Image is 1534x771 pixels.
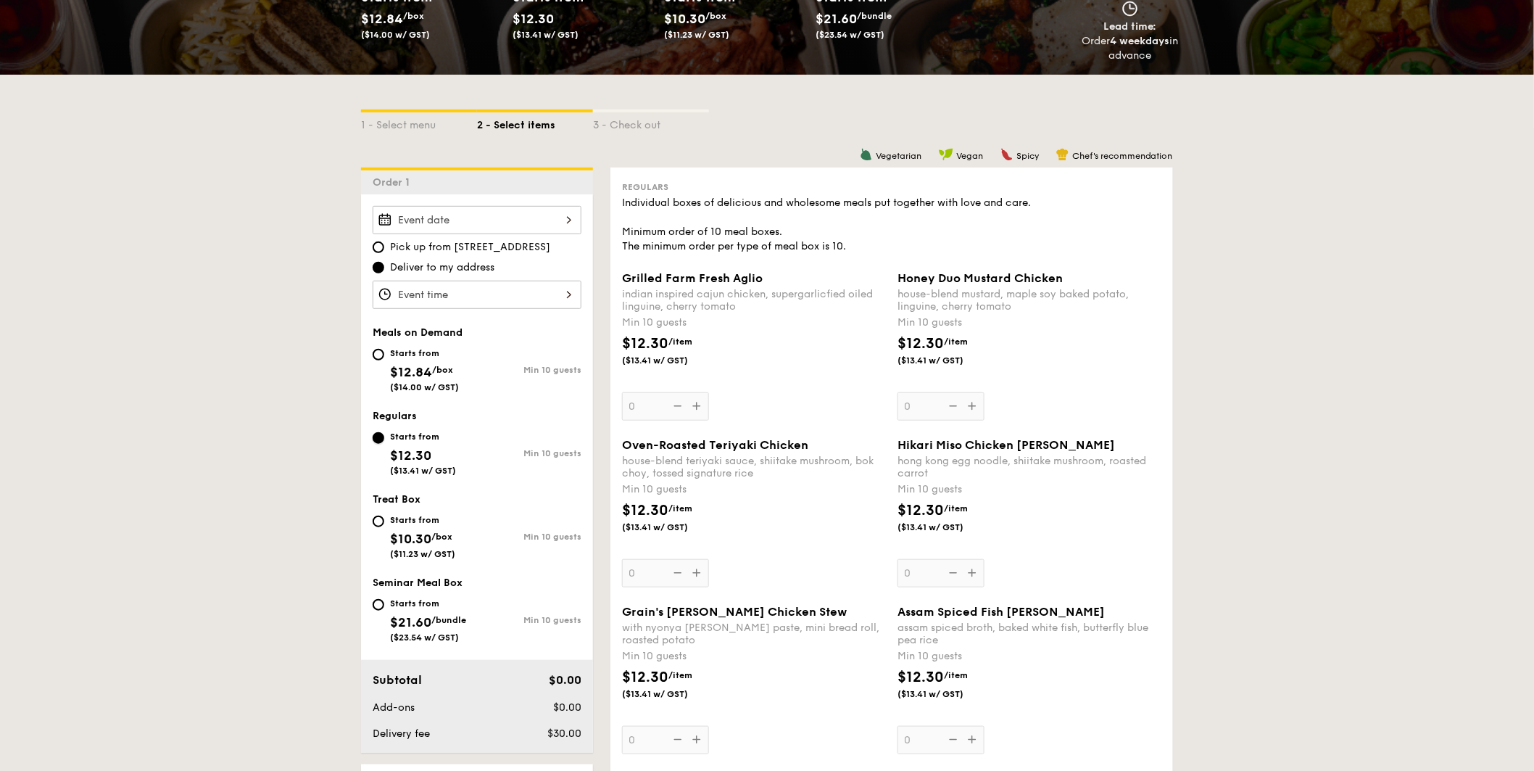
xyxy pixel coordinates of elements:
span: ($13.41 w/ GST) [622,688,721,700]
span: Vegan [956,151,983,161]
div: Min 10 guests [622,649,886,664]
span: Delivery fee [373,727,430,740]
span: ($13.41 w/ GST) [622,355,721,366]
div: house-blend teriyaki sauce, shiitake mushroom, bok choy, tossed signature rice [622,455,886,479]
span: Vegetarian [876,151,921,161]
span: Treat Box [373,493,420,506]
span: ($13.41 w/ GST) [513,30,579,40]
span: /item [668,670,692,680]
span: Add-ons [373,701,415,714]
span: $0.00 [549,673,581,687]
span: Honey Duo Mustard Chicken [897,271,1063,285]
span: ($13.41 w/ GST) [897,521,996,533]
img: icon-spicy.37a8142b.svg [1000,148,1013,161]
input: Starts from$12.84/box($14.00 w/ GST)Min 10 guests [373,349,384,360]
img: icon-vegetarian.fe4039eb.svg [860,148,873,161]
div: house-blend mustard, maple soy baked potato, linguine, cherry tomato [897,288,1161,313]
span: $21.60 [390,614,431,630]
span: Oven-Roasted Teriyaki Chicken [622,438,808,452]
div: indian inspired cajun chicken, supergarlicfied oiled linguine, cherry tomato [622,288,886,313]
span: $10.30 [390,531,431,547]
div: Individual boxes of delicious and wholesome meals put together with love and care. Minimum order ... [622,196,1161,254]
input: Event date [373,206,581,234]
div: Min 10 guests [477,615,581,625]
span: $12.30 [897,335,944,352]
span: ($23.54 w/ GST) [816,30,884,40]
span: Hikari Miso Chicken [PERSON_NAME] [897,438,1115,452]
strong: 4 weekdays [1111,35,1170,47]
img: icon-chef-hat.a58ddaea.svg [1056,148,1069,161]
span: ($11.23 w/ GST) [390,549,455,559]
span: /box [705,11,726,21]
span: Regulars [373,410,417,422]
span: $21.60 [816,11,857,27]
span: /bundle [857,11,892,21]
span: $12.30 [897,502,944,519]
span: $12.30 [622,335,668,352]
div: Min 10 guests [897,316,1161,330]
span: Grain's [PERSON_NAME] Chicken Stew [622,605,847,619]
span: Seminar Meal Box [373,577,463,589]
span: ($13.41 w/ GST) [897,355,996,366]
span: /item [668,503,692,514]
span: $10.30 [664,11,705,27]
span: Grilled Farm Fresh Aglio [622,271,763,285]
img: icon-clock.2db775ea.svg [1119,1,1141,17]
span: Spicy [1016,151,1039,161]
input: Starts from$21.60/bundle($23.54 w/ GST)Min 10 guests [373,599,384,611]
div: Starts from [390,598,466,609]
span: Order 1 [373,176,415,189]
input: Pick up from [STREET_ADDRESS] [373,242,384,253]
input: Starts from$10.30/box($11.23 w/ GST)Min 10 guests [373,516,384,527]
span: $12.30 [622,502,668,519]
span: $12.30 [513,11,554,27]
div: Min 10 guests [622,316,886,330]
span: /item [944,503,968,514]
span: /item [944,337,968,347]
div: Starts from [390,347,459,359]
span: /item [944,670,968,680]
div: Min 10 guests [477,532,581,542]
span: ($13.41 w/ GST) [390,466,456,476]
span: ($11.23 w/ GST) [664,30,729,40]
span: ($23.54 w/ GST) [390,632,459,643]
span: $12.30 [622,669,668,686]
span: Subtotal [373,673,422,687]
span: Regulars [622,182,668,192]
span: Meals on Demand [373,326,463,339]
img: icon-vegan.f8ff3823.svg [939,148,953,161]
div: Starts from [390,514,455,526]
div: Min 10 guests [622,482,886,497]
span: $12.30 [897,669,944,686]
span: $12.84 [390,364,432,380]
span: $30.00 [547,727,581,740]
span: Pick up from [STREET_ADDRESS] [390,240,550,255]
div: Min 10 guests [897,482,1161,497]
div: 2 - Select items [477,112,593,133]
div: 1 - Select menu [361,112,477,133]
span: ($13.41 w/ GST) [622,521,721,533]
div: Order in advance [1082,34,1179,63]
div: assam spiced broth, baked white fish, butterfly blue pea rice [897,622,1161,646]
span: /bundle [431,615,466,625]
span: Deliver to my address [390,260,494,275]
input: Starts from$12.30($13.41 w/ GST)Min 10 guests [373,432,384,444]
div: with nyonya [PERSON_NAME] paste, mini bread roll, roasted potato [622,622,886,646]
span: /box [432,365,453,375]
span: ($14.00 w/ GST) [390,382,459,392]
div: hong kong egg noodle, shiitake mushroom, roasted carrot [897,455,1161,479]
span: $12.84 [361,11,403,27]
input: Event time [373,281,581,309]
span: /box [431,532,452,542]
span: Chef's recommendation [1072,151,1173,161]
span: Assam Spiced Fish [PERSON_NAME] [897,605,1105,619]
span: ($13.41 w/ GST) [897,688,996,700]
div: Min 10 guests [477,448,581,458]
input: Deliver to my address [373,262,384,273]
span: $0.00 [553,701,581,714]
span: Lead time: [1103,20,1157,33]
div: Min 10 guests [897,649,1161,664]
div: Starts from [390,431,456,442]
div: Min 10 guests [477,365,581,375]
span: /box [403,11,424,21]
